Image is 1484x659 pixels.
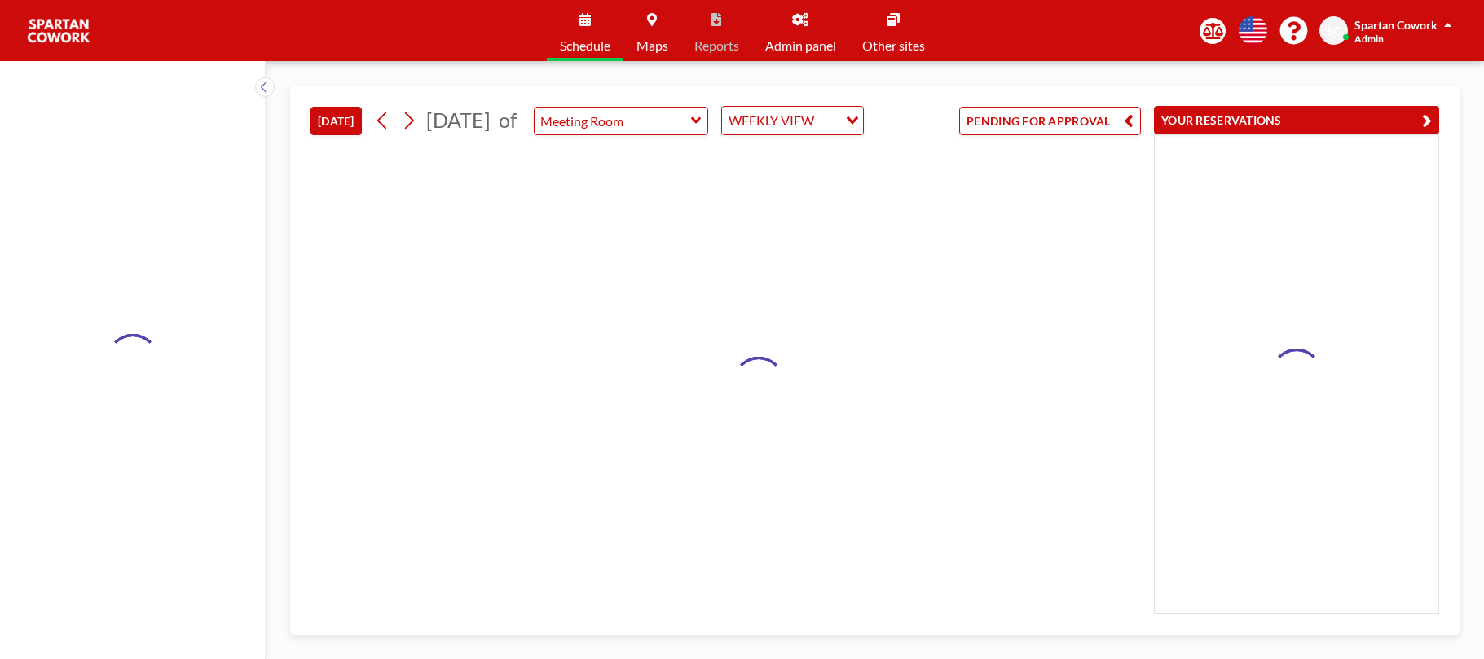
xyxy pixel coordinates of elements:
button: YOUR RESERVATIONS [1154,106,1439,134]
input: Meeting Room [535,108,691,134]
span: Schedule [560,39,610,52]
span: [DATE] [426,108,491,132]
img: organization-logo [26,15,91,47]
span: WEEKLY VIEW [725,110,817,131]
span: of [499,108,517,133]
button: [DATE] [310,107,362,135]
span: Maps [636,39,668,52]
div: Search for option [722,107,863,134]
span: SC [1327,24,1341,38]
span: Admin [1354,33,1384,45]
span: Reports [694,39,739,52]
input: Search for option [819,110,836,131]
button: PENDING FOR APPROVAL [959,107,1141,135]
span: Spartan Cowork [1354,18,1438,32]
span: Other sites [862,39,925,52]
span: Admin panel [765,39,836,52]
